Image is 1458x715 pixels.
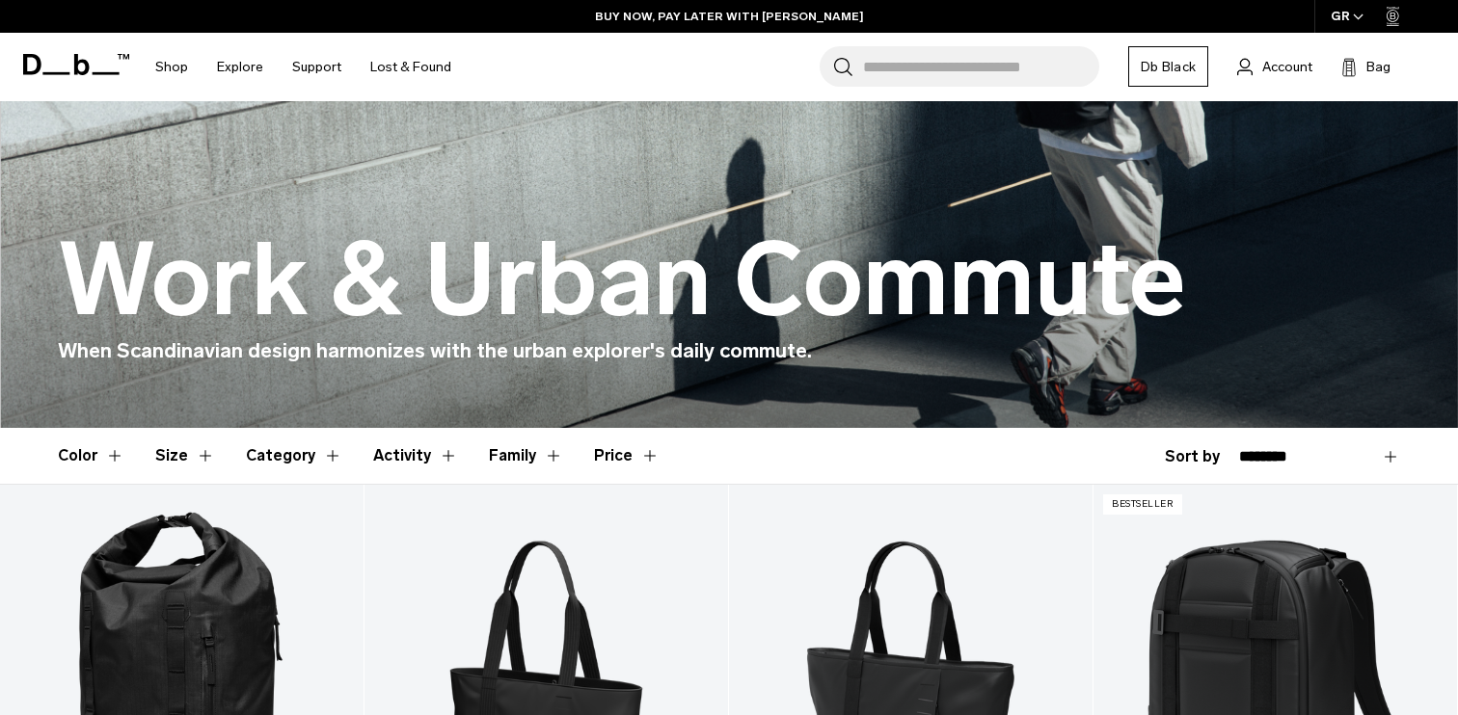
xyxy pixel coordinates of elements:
[292,33,341,101] a: Support
[58,338,812,362] span: When Scandinavian design harmonizes with the urban explorer's daily commute.
[1128,46,1208,87] a: Db Black
[595,8,864,25] a: BUY NOW, PAY LATER WITH [PERSON_NAME]
[1103,494,1182,515] p: Bestseller
[1262,57,1312,77] span: Account
[1237,55,1312,78] a: Account
[370,33,451,101] a: Lost & Found
[217,33,263,101] a: Explore
[155,33,188,101] a: Shop
[246,428,342,484] button: Toggle Filter
[594,428,660,484] button: Toggle Price
[1341,55,1390,78] button: Bag
[155,428,215,484] button: Toggle Filter
[489,428,563,484] button: Toggle Filter
[58,225,1186,336] h1: Work & Urban Commute
[1366,57,1390,77] span: Bag
[58,428,124,484] button: Toggle Filter
[141,33,466,101] nav: Main Navigation
[373,428,458,484] button: Toggle Filter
